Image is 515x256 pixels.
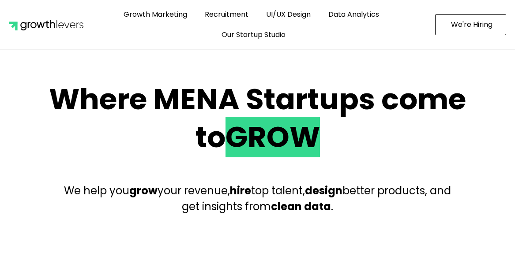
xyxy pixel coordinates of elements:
[451,21,492,28] span: We're Hiring
[129,183,158,198] b: grow
[435,14,506,35] a: We're Hiring
[117,4,194,25] a: Growth Marketing
[271,199,331,214] b: clean data
[226,117,320,157] span: GROW
[39,81,476,156] h2: Where MENA Startups come to
[83,4,421,45] nav: Menu
[215,25,292,45] a: Our Startup Studio
[230,183,251,198] b: hire
[57,183,459,215] p: We help you your revenue, top talent, better products, and get insights from .
[322,4,386,25] a: Data Analytics
[305,183,342,198] b: design
[259,4,317,25] a: UI/UX Design
[198,4,255,25] a: Recruitment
